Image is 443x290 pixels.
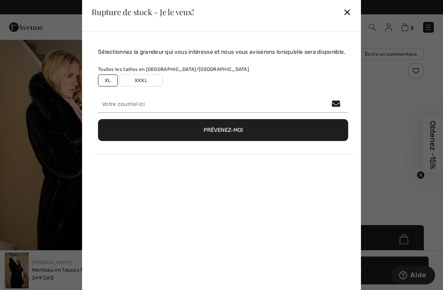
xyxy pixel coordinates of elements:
button: Prévenez-moi [98,119,348,141]
input: Votre courriel ici [98,96,348,113]
div: Sélectionnez la grandeur qui vous intéresse et nous vous aviserons lorsqu’elle sera disponible. [98,48,348,56]
div: Rupture de stock - Je le veux! [92,8,194,16]
div: Toutes les tailles en [GEOGRAPHIC_DATA]/[GEOGRAPHIC_DATA] [98,66,348,73]
label: XL [98,74,118,86]
span: Aide [18,6,34,13]
label: XXXL [120,74,163,86]
div: ✕ [343,4,351,20]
